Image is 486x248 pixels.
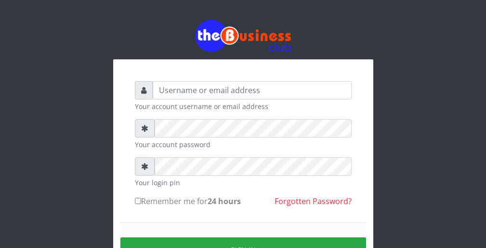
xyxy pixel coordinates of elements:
[135,101,352,111] small: Your account username or email address
[153,81,352,99] input: Username or email address
[275,196,352,207] a: Forgotten Password?
[135,198,141,204] input: Remember me for24 hours
[135,139,352,150] small: Your account password
[208,196,241,207] b: 24 hours
[135,178,352,188] small: Your login pin
[135,195,241,207] label: Remember me for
